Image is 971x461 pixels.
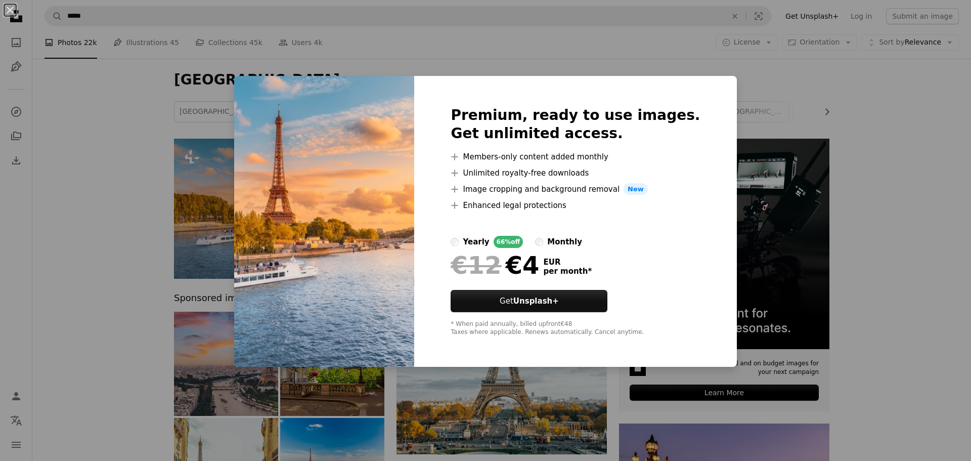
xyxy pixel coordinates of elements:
div: yearly [463,236,489,248]
input: yearly66%off [451,238,459,246]
span: €12 [451,252,501,278]
strong: Unsplash+ [513,297,559,306]
li: Image cropping and background removal [451,183,700,195]
span: New [624,183,648,195]
li: Members-only content added monthly [451,151,700,163]
li: Unlimited royalty-free downloads [451,167,700,179]
span: per month * [543,267,592,276]
img: premium_photo-1661919210043-fd847a58522d [234,76,414,367]
div: 66% off [494,236,523,248]
li: Enhanced legal protections [451,199,700,212]
div: €4 [451,252,539,278]
div: * When paid annually, billed upfront €48 Taxes where applicable. Renews automatically. Cancel any... [451,320,700,337]
button: GetUnsplash+ [451,290,607,312]
h2: Premium, ready to use images. Get unlimited access. [451,106,700,143]
span: EUR [543,258,592,267]
div: monthly [547,236,582,248]
input: monthly [535,238,543,246]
